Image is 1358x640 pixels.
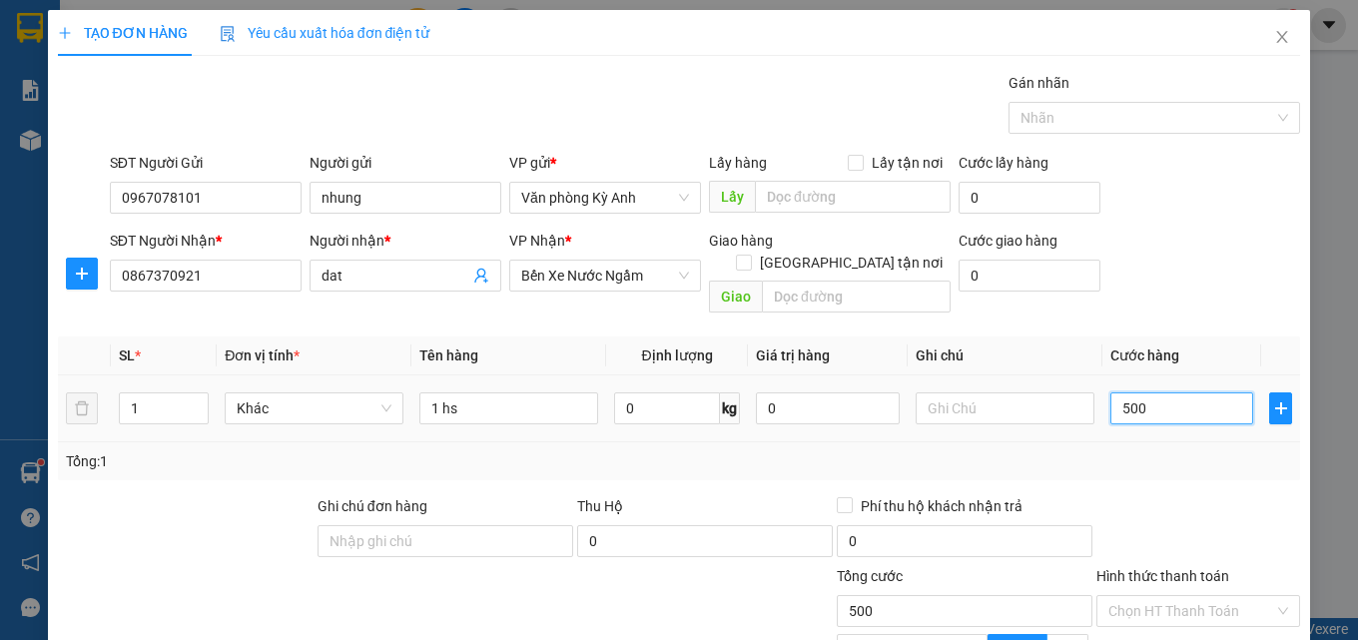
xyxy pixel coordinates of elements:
[1110,347,1179,363] span: Cước hàng
[509,152,701,174] div: VP gửi
[521,261,689,291] span: Bến Xe Nước Ngầm
[755,181,951,213] input: Dọc đường
[220,26,236,42] img: icon
[473,268,489,284] span: user-add
[66,450,526,472] div: Tổng: 1
[318,525,573,557] input: Ghi chú đơn hàng
[110,152,302,174] div: SĐT Người Gửi
[837,568,903,584] span: Tổng cước
[310,230,501,252] div: Người nhận
[959,155,1048,171] label: Cước lấy hàng
[762,281,951,313] input: Dọc đường
[225,347,300,363] span: Đơn vị tính
[756,347,830,363] span: Giá trị hàng
[1269,392,1292,424] button: plus
[1254,10,1310,66] button: Close
[58,25,188,41] span: TẠO ĐƠN HÀNG
[10,148,220,176] li: In ngày: 17:41 13/08
[58,26,72,40] span: plus
[959,233,1057,249] label: Cước giao hàng
[220,25,430,41] span: Yêu cầu xuất hóa đơn điện tử
[318,498,427,514] label: Ghi chú đơn hàng
[642,347,713,363] span: Định lượng
[908,336,1102,375] th: Ghi chú
[752,252,951,274] span: [GEOGRAPHIC_DATA] tận nơi
[419,392,598,424] input: VD: Bàn, Ghế
[959,260,1100,292] input: Cước giao hàng
[67,266,97,282] span: plus
[709,181,755,213] span: Lấy
[853,495,1030,517] span: Phí thu hộ khách nhận trả
[521,183,689,213] span: Văn phòng Kỳ Anh
[419,347,478,363] span: Tên hàng
[709,233,773,249] span: Giao hàng
[1274,29,1290,45] span: close
[709,281,762,313] span: Giao
[916,392,1094,424] input: Ghi Chú
[577,498,623,514] span: Thu Hộ
[10,120,220,148] li: [PERSON_NAME]
[720,392,740,424] span: kg
[110,230,302,252] div: SĐT Người Nhận
[310,152,501,174] div: Người gửi
[66,258,98,290] button: plus
[237,393,391,423] span: Khác
[1009,75,1069,91] label: Gán nhãn
[1270,400,1291,416] span: plus
[709,155,767,171] span: Lấy hàng
[509,233,565,249] span: VP Nhận
[959,182,1100,214] input: Cước lấy hàng
[66,392,98,424] button: delete
[1096,568,1229,584] label: Hình thức thanh toán
[756,392,900,424] input: 0
[119,347,135,363] span: SL
[864,152,951,174] span: Lấy tận nơi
